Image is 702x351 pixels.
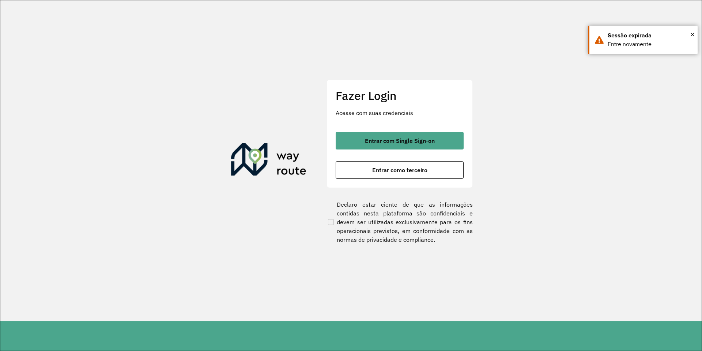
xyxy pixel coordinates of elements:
[336,161,464,179] button: button
[336,89,464,103] h2: Fazer Login
[336,108,464,117] p: Acesse com suas credenciais
[336,132,464,149] button: button
[691,29,694,40] span: ×
[608,40,692,49] div: Entre novamente
[327,200,473,244] label: Declaro estar ciente de que as informações contidas nesta plataforma são confidenciais e devem se...
[365,138,435,144] span: Entrar com Single Sign-on
[608,31,692,40] div: Sessão expirada
[231,143,306,178] img: Roteirizador AmbevTech
[691,29,694,40] button: Close
[372,167,427,173] span: Entrar como terceiro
